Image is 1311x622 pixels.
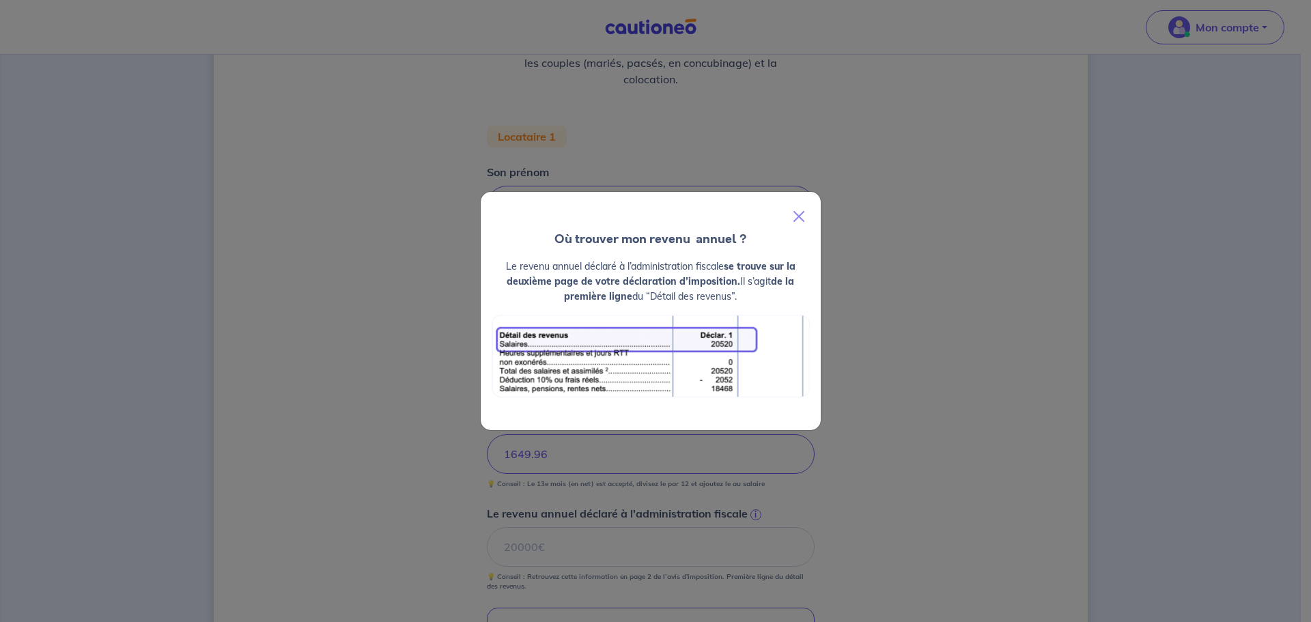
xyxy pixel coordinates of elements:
[564,275,794,302] strong: de la première ligne
[481,230,821,248] h4: Où trouver mon revenu annuel ?
[783,197,815,236] button: Close
[507,260,795,287] strong: se trouve sur la deuxième page de votre déclaration d’imposition.
[492,315,810,397] img: exemple_revenu.png
[492,259,810,304] p: Le revenu annuel déclaré à l’administration fiscale Il s’agit du “Détail des revenus”.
